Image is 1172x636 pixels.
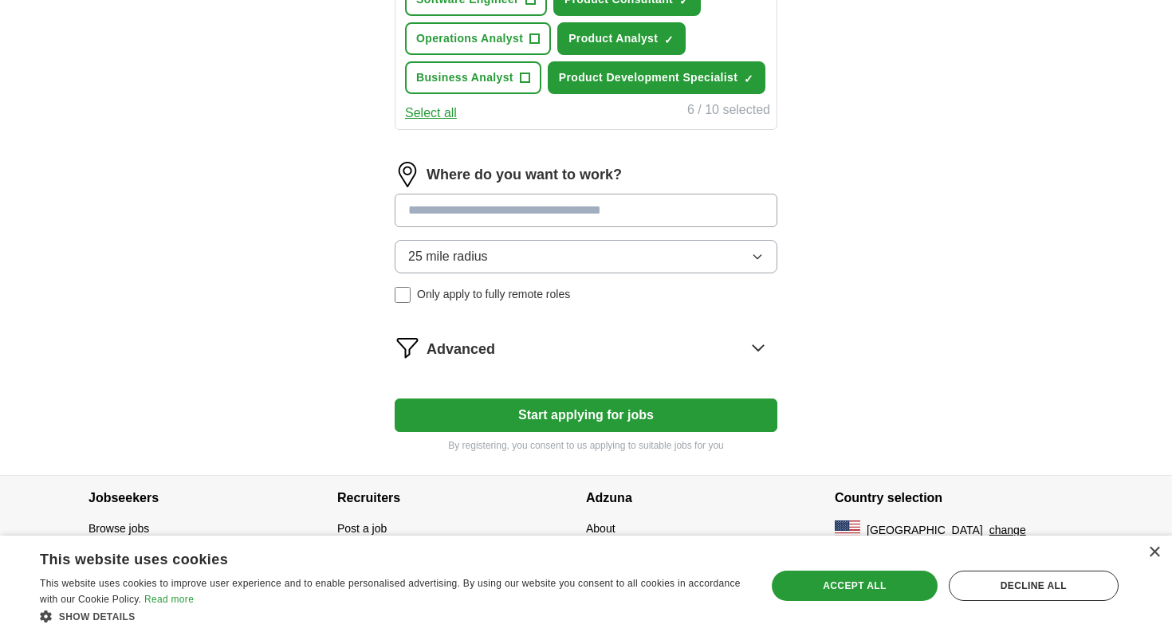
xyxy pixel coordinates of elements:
[427,164,622,186] label: Where do you want to work?
[835,520,860,540] img: US flag
[664,33,674,46] span: ✓
[687,100,770,123] div: 6 / 10 selected
[416,30,523,47] span: Operations Analyst
[949,571,1119,601] div: Decline all
[337,522,387,535] a: Post a job
[989,522,1026,539] button: change
[405,61,541,94] button: Business Analyst
[416,69,513,86] span: Business Analyst
[40,608,745,624] div: Show details
[88,522,149,535] a: Browse jobs
[744,73,753,85] span: ✓
[40,578,741,605] span: This website uses cookies to improve user experience and to enable personalised advertising. By u...
[59,611,136,622] span: Show details
[395,162,420,187] img: location.png
[395,398,777,432] button: Start applying for jobs
[772,571,938,601] div: Accept all
[40,545,705,569] div: This website uses cookies
[395,335,420,360] img: filter
[835,476,1084,520] h4: Country selection
[144,594,194,605] a: Read more, opens a new window
[417,286,570,303] span: Only apply to fully remote roles
[405,22,551,55] button: Operations Analyst
[1148,547,1160,559] div: Close
[395,287,411,303] input: Only apply to fully remote roles
[557,22,686,55] button: Product Analyst✓
[548,61,765,94] button: Product Development Specialist✓
[867,522,983,539] span: [GEOGRAPHIC_DATA]
[395,240,777,273] button: 25 mile radius
[395,438,777,453] p: By registering, you consent to us applying to suitable jobs for you
[559,69,737,86] span: Product Development Specialist
[568,30,658,47] span: Product Analyst
[405,104,457,123] button: Select all
[586,522,615,535] a: About
[427,339,495,360] span: Advanced
[408,247,488,266] span: 25 mile radius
